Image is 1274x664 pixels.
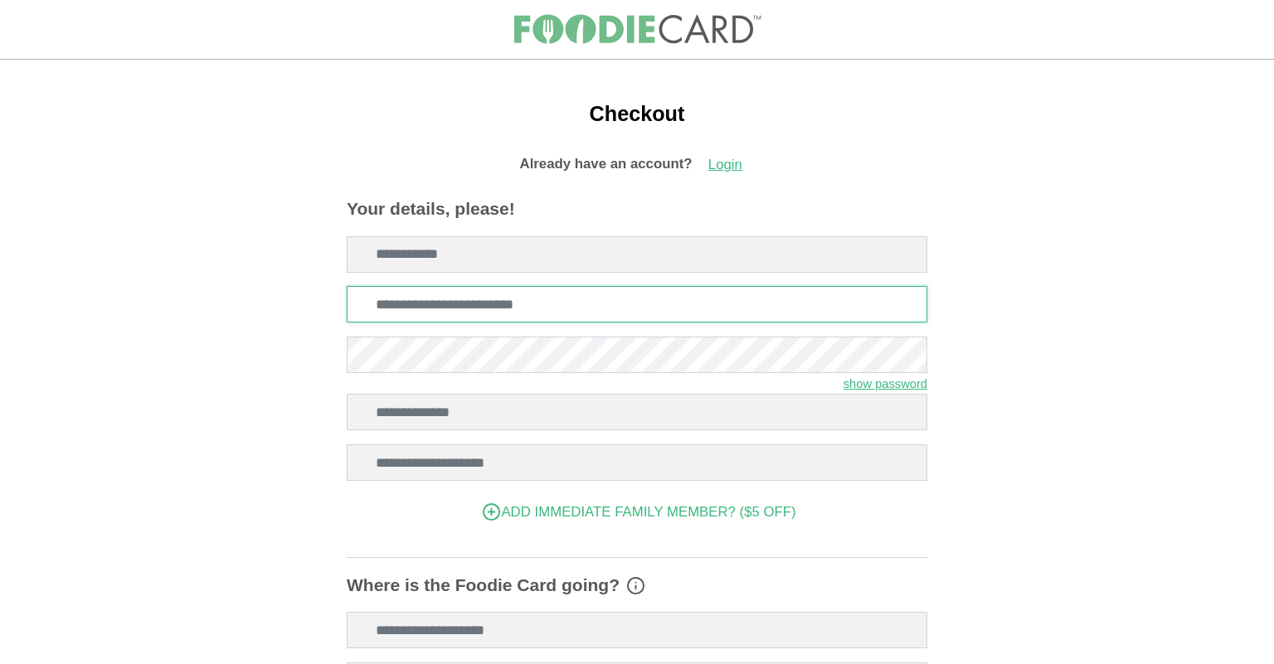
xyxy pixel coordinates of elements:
[844,373,927,394] a: show password
[696,148,754,182] a: Login
[347,196,927,222] legend: Your details, please!
[347,101,927,126] h1: Checkout
[347,495,927,530] button: Add immediate family member? ($5 off)
[347,572,620,599] span: Where is the Foodie Card going?
[520,156,693,172] strong: Already have an account?
[844,377,927,390] small: show password
[513,14,761,45] img: FoodieCard; Eat, Drink, Save, Donate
